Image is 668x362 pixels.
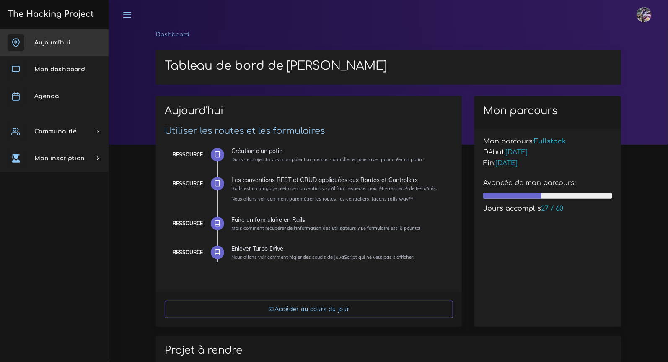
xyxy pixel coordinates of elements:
[173,179,203,188] div: Ressource
[637,7,652,22] img: eg54bupqcshyolnhdacp.jpg
[34,128,77,135] span: Communauté
[483,205,612,213] h5: Jours accomplis
[156,31,189,38] a: Dashboard
[173,219,203,228] div: Ressource
[231,148,447,154] div: Création d'un potin
[231,177,447,183] div: Les conventions REST et CRUD appliquées aux Routes et Controllers
[231,185,437,202] small: Rails est un langage plein de conventions, qu'il faut respecter pour être respecté de tes aînés. ...
[173,150,203,159] div: Ressource
[165,105,453,123] h2: Aujourd'hui
[34,66,85,73] span: Mon dashboard
[231,156,425,162] small: Dans ce projet, tu vas manipuler ton premier controller et jouer avec pour créer un potin !
[483,159,612,167] h5: Fin:
[165,301,453,318] a: Accéder au cours du jour
[231,254,414,260] small: Nous allons voir comment régler des soucis de JavaScript qui ne veut pas s'afficher.
[483,105,612,117] h2: Mon parcours
[231,246,447,252] div: Enlever Turbo Drive
[165,126,325,136] a: Utiliser les routes et les formulaires
[5,10,94,19] h3: The Hacking Project
[231,225,420,231] small: Mais comment récupérer de l'information des utilisateurs ? Le formulaire est là pour toi
[165,59,612,73] h1: Tableau de bord de [PERSON_NAME]
[541,205,563,212] span: 27 / 60
[505,148,528,156] span: [DATE]
[231,217,447,223] div: Faire un formulaire en Rails
[534,138,566,145] span: Fullstack
[483,179,612,187] h5: Avancée de mon parcours:
[34,155,85,161] span: Mon inscription
[165,344,612,357] h2: Projet à rendre
[483,138,612,146] h5: Mon parcours:
[34,93,59,99] span: Agenda
[34,39,70,46] span: Aujourd'hui
[173,248,203,257] div: Ressource
[483,148,612,156] h5: Début:
[495,159,518,167] span: [DATE]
